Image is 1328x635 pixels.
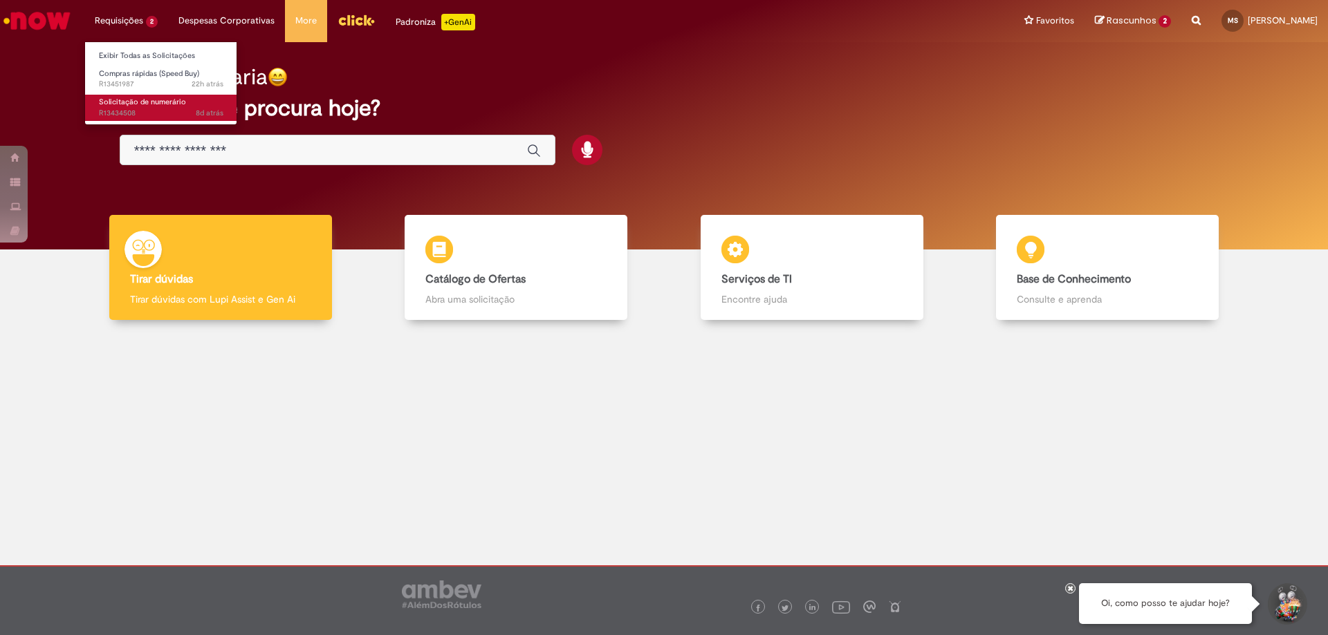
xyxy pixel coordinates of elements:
[369,215,665,321] a: Catálogo de Ofertas Abra uma solicitação
[425,292,607,306] p: Abra uma solicitação
[130,292,311,306] p: Tirar dúvidas com Lupi Assist e Gen Ai
[192,79,223,89] span: 22h atrás
[664,215,960,321] a: Serviços de TI Encontre ajuda
[99,108,223,119] span: R13434508
[95,14,143,28] span: Requisições
[99,68,199,79] span: Compras rápidas (Speed Buy)
[425,272,526,286] b: Catálogo de Ofertas
[782,605,788,612] img: logo_footer_twitter.png
[192,79,223,89] time: 27/08/2025 11:42:15
[1095,15,1171,28] a: Rascunhos
[1266,583,1307,625] button: Iniciar Conversa de Suporte
[73,215,369,321] a: Tirar dúvidas Tirar dúvidas com Lupi Assist e Gen Ai
[1017,292,1198,306] p: Consulte e aprenda
[338,10,375,30] img: click_logo_yellow_360x200.png
[120,96,1209,120] h2: O que você procura hoje?
[85,95,237,120] a: Aberto R13434508 : Solicitação de numerário
[99,97,186,107] span: Solicitação de numerário
[402,580,481,608] img: logo_footer_ambev_rotulo_gray.png
[721,292,903,306] p: Encontre ajuda
[832,598,850,616] img: logo_footer_youtube.png
[960,215,1256,321] a: Base de Conhecimento Consulte e aprenda
[85,48,237,64] a: Exibir Todas as Solicitações
[295,14,317,28] span: More
[178,14,275,28] span: Despesas Corporativas
[1159,15,1171,28] span: 2
[1079,583,1252,624] div: Oi, como posso te ajudar hoje?
[99,79,223,90] span: R13451987
[1248,15,1318,26] span: [PERSON_NAME]
[268,67,288,87] img: happy-face.png
[721,272,792,286] b: Serviços de TI
[809,604,816,612] img: logo_footer_linkedin.png
[196,108,223,118] time: 21/08/2025 07:40:59
[1,7,73,35] img: ServiceNow
[1036,14,1074,28] span: Favoritos
[889,600,901,613] img: logo_footer_naosei.png
[130,272,193,286] b: Tirar dúvidas
[396,14,475,30] div: Padroniza
[85,66,237,92] a: Aberto R13451987 : Compras rápidas (Speed Buy)
[1228,16,1238,25] span: MS
[84,41,237,125] ul: Requisições
[1017,272,1131,286] b: Base de Conhecimento
[441,14,475,30] p: +GenAi
[146,16,158,28] span: 2
[863,600,876,613] img: logo_footer_workplace.png
[1107,14,1156,27] span: Rascunhos
[755,605,762,612] img: logo_footer_facebook.png
[196,108,223,118] span: 8d atrás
